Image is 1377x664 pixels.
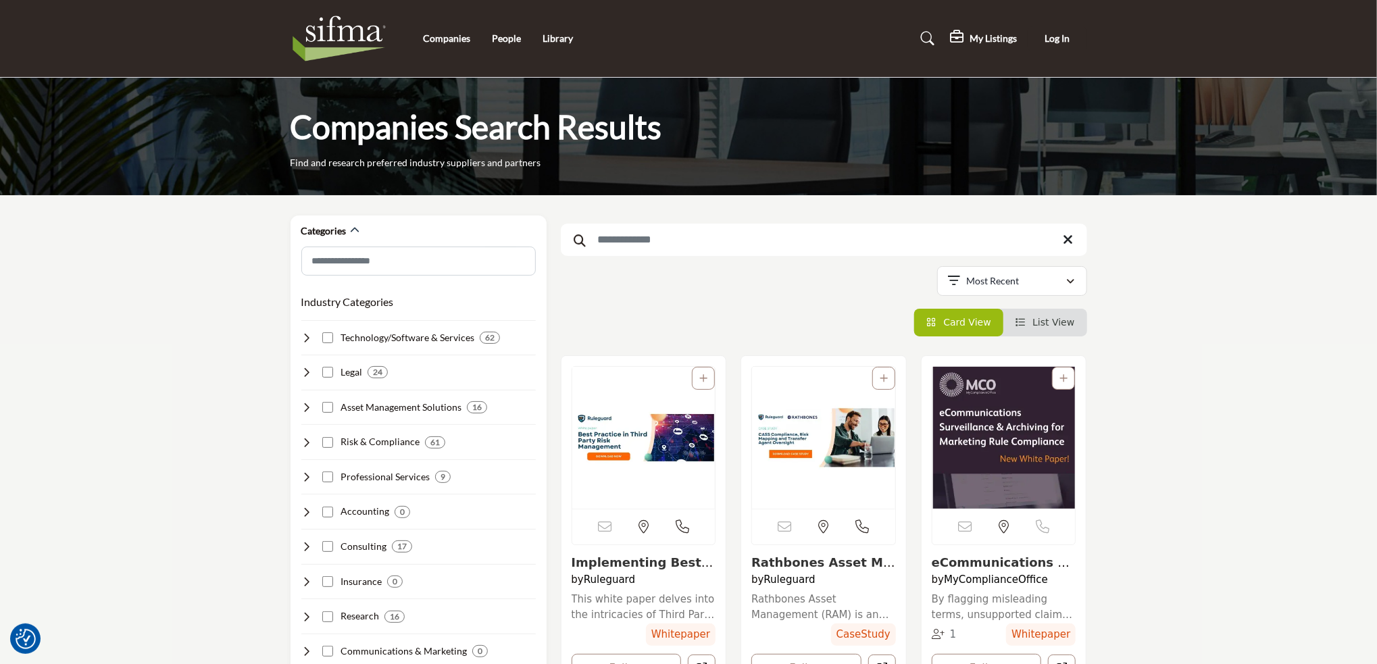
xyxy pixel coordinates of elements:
b: 62 [485,333,495,342]
a: Add To List For Resource [880,373,888,384]
a: Ruleguard [764,573,816,586]
img: Implementing Best Practices in Third-Party Risk Management listing image [572,367,716,509]
input: Select Research checkbox [322,611,333,622]
input: Select Consulting checkbox [322,541,333,552]
a: Add To List For Resource [1059,373,1068,384]
a: Library [543,32,573,44]
h4: Accounting: Providing financial reporting, auditing, tax, and advisory services to securities ind... [341,505,389,518]
a: Add To List For Resource [699,373,707,384]
b: 17 [397,542,407,551]
h4: Technology/Software & Services: Developing and implementing technology solutions to support secur... [341,331,474,344]
input: Search Keyword [561,224,1087,256]
a: View details about ruleguard [751,555,895,584]
span: Card View [943,317,991,328]
input: Select Asset Management Solutions checkbox [322,402,333,413]
a: View Card [926,317,991,328]
div: 62 Results For Technology/Software & Services [480,332,500,344]
i: Open Contact Info [676,520,689,534]
h4: by [932,573,1076,586]
b: 16 [390,612,399,621]
input: Select Professional Services checkbox [322,471,333,482]
b: 0 [478,646,482,656]
div: 24 Results For Legal [368,366,388,378]
button: Log In [1028,26,1087,51]
b: 24 [373,367,382,377]
input: Select Insurance checkbox [322,576,333,587]
a: View details about ruleguard [572,555,715,584]
a: View details about ruleguard [572,367,716,509]
input: Select Technology/Software & Services checkbox [322,332,333,343]
div: 16 Results For Research [384,611,405,623]
h4: by [751,573,896,586]
span: Whitepaper [646,623,716,646]
div: 0 Results For Insurance [387,576,403,588]
span: CaseStudy [831,623,896,646]
button: Consent Preferences [16,629,36,649]
h4: Asset Management Solutions: Offering investment strategies, portfolio management, and performance... [341,401,461,414]
a: Search [907,28,943,49]
img: Rathbones Asset Management Success Story listing image [752,367,895,509]
a: Companies [423,32,470,44]
a: View details about mycomplianceoffice [932,367,1076,509]
h4: Professional Services: Delivering staffing, training, and outsourcing services to support securit... [341,470,430,484]
a: View details about mycomplianceoffice [932,555,1076,584]
li: List View [1003,309,1087,336]
span: List View [1032,317,1074,328]
h4: Communications & Marketing: Delivering marketing, public relations, and investor relations servic... [341,644,467,658]
div: 61 Results For Risk & Compliance [425,436,445,449]
input: Select Accounting checkbox [322,507,333,517]
input: Select Communications & Marketing checkbox [322,646,333,657]
span: Log In [1045,32,1070,44]
p: Most Recent [966,274,1019,288]
h4: Insurance: Offering insurance solutions to protect securities industry firms from various risks. [341,575,382,588]
a: Ruleguard [584,573,635,586]
a: People [492,32,521,44]
b: 61 [430,438,440,447]
h4: Legal: Providing legal advice, compliance support, and litigation services to securities industry... [341,365,362,379]
h3: Rathbones Asset Management Success Story [751,555,896,570]
a: Rathbones Asset Management (RAM) is an active management house, offering a range of investment so... [751,592,896,622]
span: Whitepaper [1006,623,1076,646]
img: eCommunications Surveillance & Archiving for Marketing Rule Compliance listing image [932,367,1076,509]
h4: Consulting: Providing strategic, operational, and technical consulting services to securities ind... [341,540,386,553]
button: Most Recent [937,266,1087,296]
a: This white paper delves into the intricacies of Third Party Risk Management (TPRM) and explores t... [572,592,716,622]
a: View details about ruleguard [752,367,895,509]
input: Select Legal checkbox [322,367,333,378]
input: Select Risk & Compliance checkbox [322,437,333,448]
div: 9 Results For Professional Services [435,471,451,483]
h4: Research: Conducting market, financial, economic, and industry research for securities industry p... [341,609,379,623]
h4: Risk & Compliance: Helping securities industry firms manage risk, ensure compliance, and prevent ... [341,435,420,449]
div: My Listings [951,30,1018,47]
a: MyComplianceOffice [944,573,1048,586]
i: Open Contact Info [855,520,869,534]
div: 0 Results For Communications & Marketing [472,645,488,657]
img: Site Logo [291,11,395,66]
a: View List [1016,317,1075,328]
b: 0 [393,577,397,586]
b: 9 [441,472,445,482]
button: Industry Categories [301,294,394,310]
h1: Companies Search Results [291,106,662,148]
h4: by [572,573,716,586]
b: 16 [472,403,482,412]
b: 0 [400,507,405,517]
h2: Categories [301,224,347,238]
img: Revisit consent button [16,629,36,649]
li: Card View [914,309,1003,336]
a: By flagging misleading terms, unsupported claims and ambiguous language, employee communications ... [932,592,1076,622]
h5: My Listings [970,32,1018,45]
div: 17 Results For Consulting [392,540,412,553]
input: Search Category [301,247,536,276]
h3: Implementing Best Practices in Third-Party Risk Management [572,555,716,570]
p: Find and research preferred industry suppliers and partners [291,156,541,170]
div: 0 Results For Accounting [395,506,410,518]
h3: eCommunications Surveillance & Archiving for Marketing Rule Compliance [932,555,1076,570]
span: 1 [950,628,957,640]
div: 16 Results For Asset Management Solutions [467,401,487,413]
